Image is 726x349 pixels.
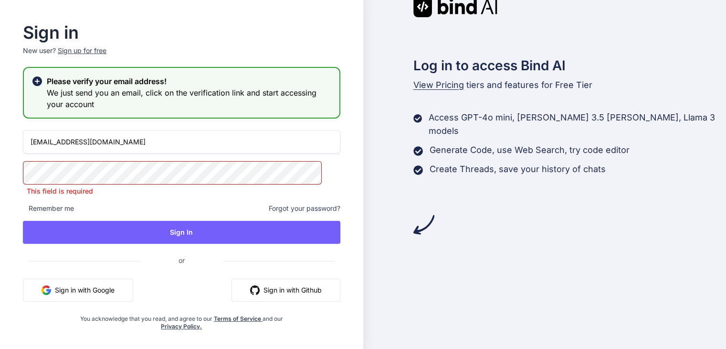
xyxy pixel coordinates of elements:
[23,25,340,40] h2: Sign in
[47,87,332,110] h3: We just send you an email, click on the verification link and start accessing your account
[231,279,340,302] button: Sign in with Github
[161,323,202,330] a: Privacy Policy.
[76,309,287,330] div: You acknowledge that you read, and agree to our and our
[23,46,340,67] p: New user?
[413,214,434,235] img: arrow
[42,285,51,295] img: google
[430,163,606,176] p: Create Threads, save your history of chats
[413,80,464,90] span: View Pricing
[269,204,340,213] span: Forgot your password?
[430,143,630,157] p: Generate Code, use Web Search, try code editor
[250,285,260,295] img: github
[47,76,332,87] h2: Please verify your email address!
[23,221,340,244] button: Sign In
[214,315,263,322] a: Terms of Service
[58,46,106,55] div: Sign up for free
[23,279,133,302] button: Sign in with Google
[23,186,340,196] p: This field is required
[23,204,74,213] span: Remember me
[429,111,726,138] p: Access GPT-4o mini, [PERSON_NAME] 3.5 [PERSON_NAME], Llama 3 models
[23,130,340,153] input: Login or Email
[140,249,223,272] span: or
